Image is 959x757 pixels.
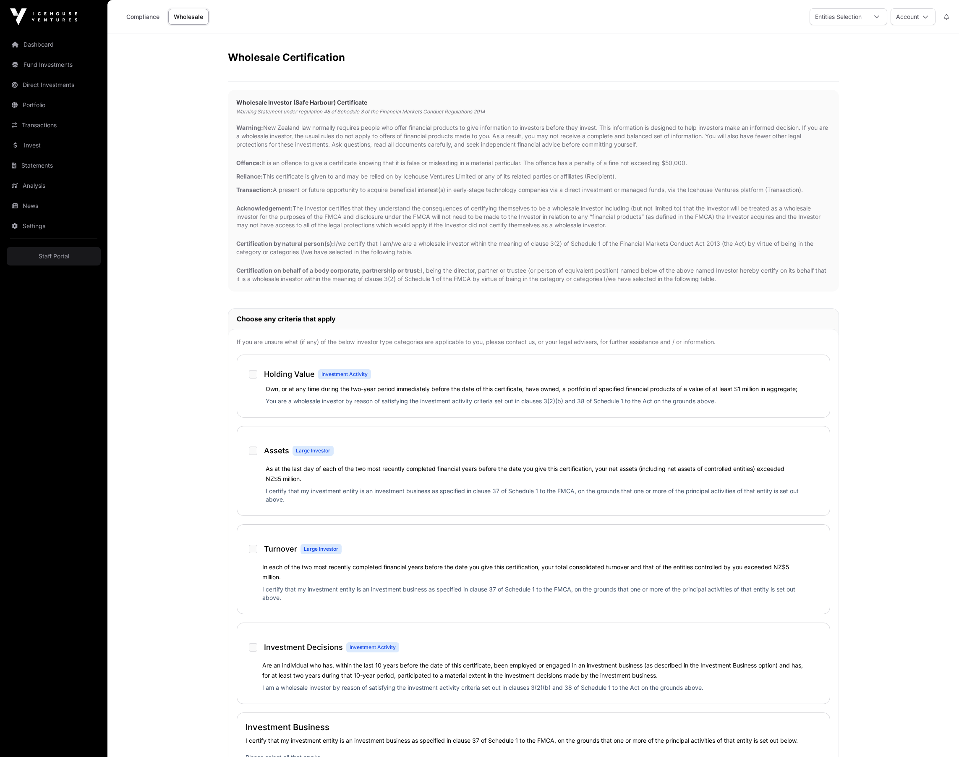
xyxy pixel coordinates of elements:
button: Account [891,8,935,25]
h1: Assets [264,445,289,457]
a: News [7,197,101,215]
a: Portfolio [7,96,101,114]
span: Large Investor [296,447,330,454]
a: Dashboard [7,35,101,54]
p: Warning Statement under regulation 48 of Schedule 8 of the Financial Markets Conduct Regulations ... [236,108,831,115]
strong: Certification on behalf of a body corporate, partnership or trust: [236,267,421,274]
span: Investment Activity [321,371,368,378]
div: Entities Selection [810,9,867,25]
h1: Holding Value [264,368,315,380]
p: I certify that my investment entity is an investment business as specified in clause 37 of Schedu... [262,585,805,605]
p: I certify that my investment entity is an investment business as specified in clause 37 of Schedu... [246,736,821,745]
p: If you are unsure what (if any) of the below investor type categories are applicable to you, plea... [237,338,830,346]
a: Analysis [7,176,101,195]
strong: Acknowledgement: [236,205,293,212]
a: Invest [7,136,101,155]
label: As at the last day of each of the two most recently completed financial years before the date you... [266,465,784,482]
strong: Offence: [236,159,261,166]
strong: Certification by natural person(s): [236,240,334,247]
p: You are a wholesale investor by reason of satisfying the investment activity criteria set out in ... [266,397,821,409]
h2: Choose any criteria that apply [237,314,830,324]
p: I/we certify that I am/we are a wholesale investor within the meaning of clause 3(2) of Schedule ... [236,239,831,256]
h1: Investment Business [246,721,821,733]
a: Fund Investments [7,55,101,74]
p: I certify that my investment entity is an investment business as specified in clause 37 of Schedu... [266,487,801,507]
p: I am a wholesale investor by reason of satisfying the investment activity criteria set out in cla... [262,683,805,695]
p: A present or future opportunity to acquire beneficial interest(s) in early-stage technology compa... [236,186,831,194]
a: Staff Portal [7,247,101,265]
p: This certificate is given to and may be relied on by Icehouse Ventures Limited or any of its rela... [236,172,831,181]
label: Own, or at any time during the two-year period immediately before the date of this certificate, h... [266,385,797,392]
a: Direct Investments [7,76,101,94]
label: In each of the two most recently completed financial years before the date you give this certific... [262,563,789,581]
h2: Wholesale Investor (Safe Harbour) Certificate [236,98,831,107]
a: Wholesale [168,9,209,25]
span: Investment Activity [350,644,396,651]
strong: Warning: [236,124,263,131]
a: Statements [7,156,101,175]
a: Settings [7,217,101,235]
h2: Wholesale Certification [228,51,839,64]
strong: Reliance: [236,173,263,180]
span: Large Investor [304,546,338,552]
h1: Turnover [264,543,297,555]
p: I, being the director, partner or trustee (or person of equivalent position) named below of the a... [236,266,831,283]
img: Icehouse Ventures Logo [10,8,77,25]
p: It is an offence to give a certificate knowing that it is false or misleading in a material parti... [236,159,831,167]
p: New Zealand law normally requires people who offer financial products to give information to inve... [236,124,831,149]
p: The Investor certifies that they understand the consequences of certifying themselves to be a who... [236,204,831,229]
a: Transactions [7,116,101,134]
h1: Investment Decisions [264,641,343,653]
strong: Transaction: [236,186,273,193]
a: Compliance [121,9,165,25]
label: Are an individual who has, within the last 10 years before the date of this certificate, been emp... [262,662,803,679]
